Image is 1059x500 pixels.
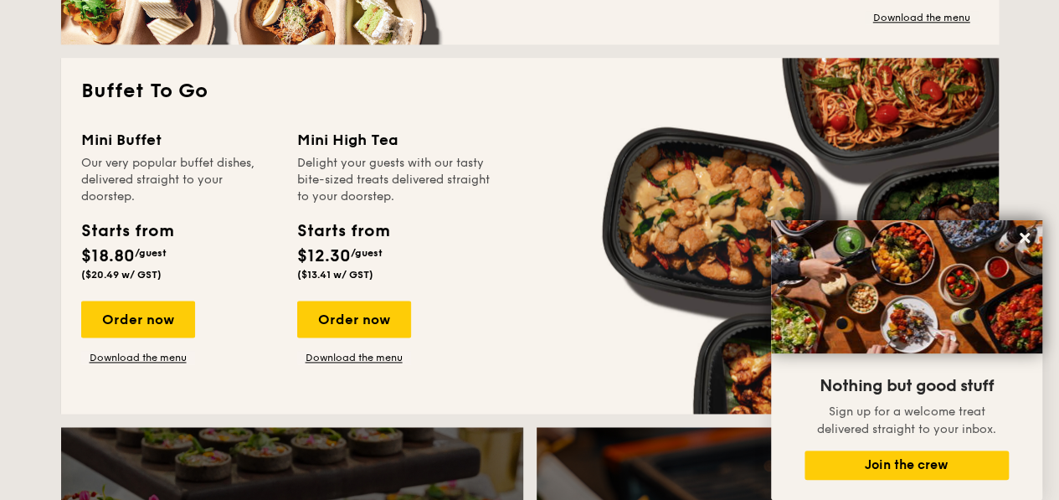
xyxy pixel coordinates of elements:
a: Download the menu [297,351,411,364]
div: Mini High Tea [297,128,493,152]
span: $12.30 [297,246,351,266]
span: /guest [351,247,383,259]
span: Nothing but good stuff [820,376,994,396]
span: $18.80 [81,246,135,266]
div: Starts from [81,219,172,244]
button: Close [1011,224,1038,251]
img: DSC07876-Edit02-Large.jpeg [771,220,1042,353]
a: Download the menu [865,11,979,24]
button: Join the crew [805,451,1009,480]
div: Delight your guests with our tasty bite-sized treats delivered straight to your doorstep. [297,155,493,205]
a: Download the menu [81,351,195,364]
div: Mini Buffet [81,128,277,152]
div: Order now [297,301,411,338]
div: Our very popular buffet dishes, delivered straight to your doorstep. [81,155,277,205]
span: Sign up for a welcome treat delivered straight to your inbox. [817,405,996,436]
div: Starts from [297,219,388,244]
h2: Buffet To Go [81,78,979,105]
div: Order now [81,301,195,338]
span: ($20.49 w/ GST) [81,269,162,281]
span: /guest [135,247,167,259]
span: ($13.41 w/ GST) [297,269,373,281]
